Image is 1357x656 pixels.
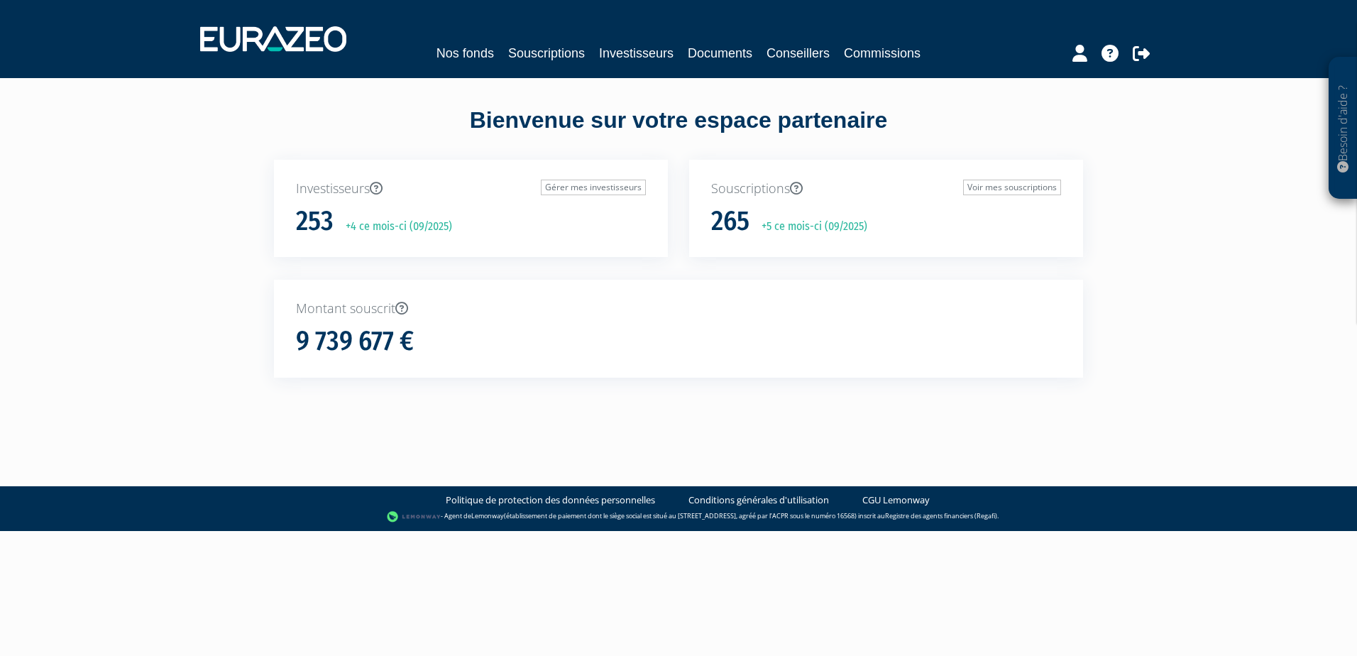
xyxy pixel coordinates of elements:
[711,180,1061,198] p: Souscriptions
[336,219,452,235] p: +4 ce mois-ci (09/2025)
[296,300,1061,318] p: Montant souscrit
[711,207,749,236] h1: 265
[688,43,752,63] a: Documents
[263,104,1094,160] div: Bienvenue sur votre espace partenaire
[471,511,504,520] a: Lemonway
[14,510,1343,524] div: - Agent de (établissement de paiement dont le siège social est situé au [STREET_ADDRESS], agréé p...
[508,43,585,63] a: Souscriptions
[296,207,334,236] h1: 253
[688,493,829,507] a: Conditions générales d'utilisation
[767,43,830,63] a: Conseillers
[446,493,655,507] a: Politique de protection des données personnelles
[963,180,1061,195] a: Voir mes souscriptions
[862,493,930,507] a: CGU Lemonway
[296,180,646,198] p: Investisseurs
[541,180,646,195] a: Gérer mes investisseurs
[599,43,674,63] a: Investisseurs
[1335,65,1351,192] p: Besoin d'aide ?
[296,327,414,356] h1: 9 739 677 €
[387,510,441,524] img: logo-lemonway.png
[885,511,997,520] a: Registre des agents financiers (Regafi)
[844,43,921,63] a: Commissions
[436,43,494,63] a: Nos fonds
[752,219,867,235] p: +5 ce mois-ci (09/2025)
[200,26,346,52] img: 1732889491-logotype_eurazeo_blanc_rvb.png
